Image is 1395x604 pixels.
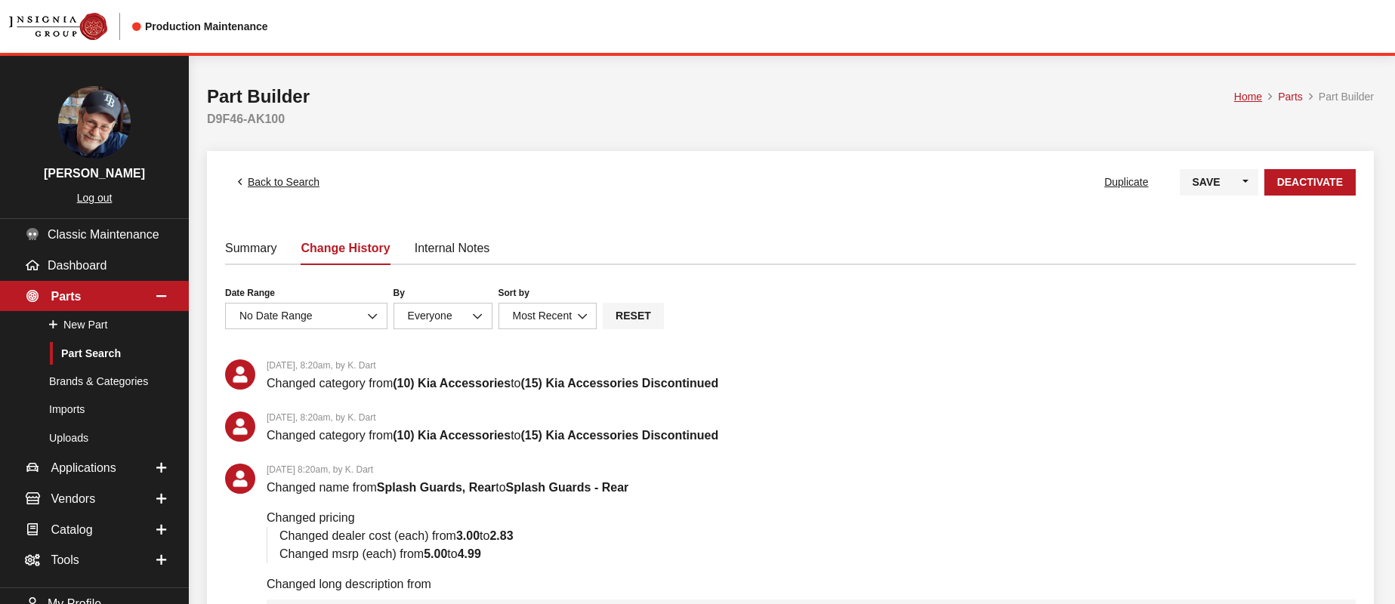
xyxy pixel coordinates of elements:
span: 5.00 [424,547,447,560]
li: Part Builder [1303,89,1374,105]
img: K. Dart [225,359,255,390]
a: Home [1234,91,1262,103]
li: Changed pricing [267,509,1356,563]
span: No Date Range [239,310,313,322]
button: Duplicate [1091,169,1161,196]
span: No Date Range [235,308,378,324]
label: By [394,286,405,300]
li: Changed dealer cost (each) from to [279,527,1356,545]
li: Changed msrp (each) from to [279,545,1356,563]
span: Classic Maintenance [48,228,159,241]
a: Back to Search [225,169,332,196]
span: Splash Guards, Rear [377,481,495,494]
span: Splash Guards - Rear [506,481,629,494]
span: (10) Kia Accessories [393,377,511,390]
li: Changed category from to [267,427,1356,445]
a: Internal Notes [415,232,490,263]
h3: [PERSON_NAME] [15,165,174,183]
div: Production Maintenance [132,19,268,35]
span: 2.83 [489,529,513,542]
h2: D9F46-AK100 [207,110,1374,128]
span: Parts [51,289,81,302]
li: Changed category from to [267,374,1356,393]
button: Deactivate [1264,169,1356,196]
span: Dashboard [48,259,106,272]
span: Catalog [51,522,92,535]
span: (10) Kia Accessories [393,429,511,442]
span: Tools [51,553,79,566]
span: 4.99 [458,547,481,560]
span: No Date Range [225,303,387,329]
span: Vendors [51,492,95,505]
a: Change History [301,232,390,265]
span: (15) Kia Accessories Discontinued [520,377,718,390]
label: Sort by [498,286,529,300]
span: Everyone [408,310,452,322]
span: Most Recent [508,308,588,324]
button: Reset [603,303,664,329]
li: Parts [1262,89,1303,105]
li: Changed name from to [267,479,1356,497]
img: Catalog Maintenance [9,13,107,40]
a: Summary [225,232,276,263]
label: Date Range [225,286,275,300]
a: Insignia Group logo [9,13,132,41]
span: Most Recent [498,303,597,329]
a: Log out [77,192,113,204]
img: Ray Goodwin [58,86,131,159]
div: [DATE] 8:20am, by K. Dart [225,464,1356,476]
img: K. Dart [225,411,255,442]
img: K. Dart [225,464,255,494]
span: (15) Kia Accessories Discontinued [520,429,718,442]
span: Back to Search [248,176,319,188]
div: [DATE], 8:20am, by K. Dart [225,411,1356,424]
button: Save [1180,169,1233,196]
span: 3.00 [456,529,480,542]
span: Applications [51,461,116,474]
span: Everyone [394,303,492,329]
h1: Part Builder [207,83,1234,110]
span: Duplicate [1104,176,1148,188]
div: [DATE], 8:20am, by K. Dart [225,359,1356,371]
span: Everyone [403,308,483,324]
